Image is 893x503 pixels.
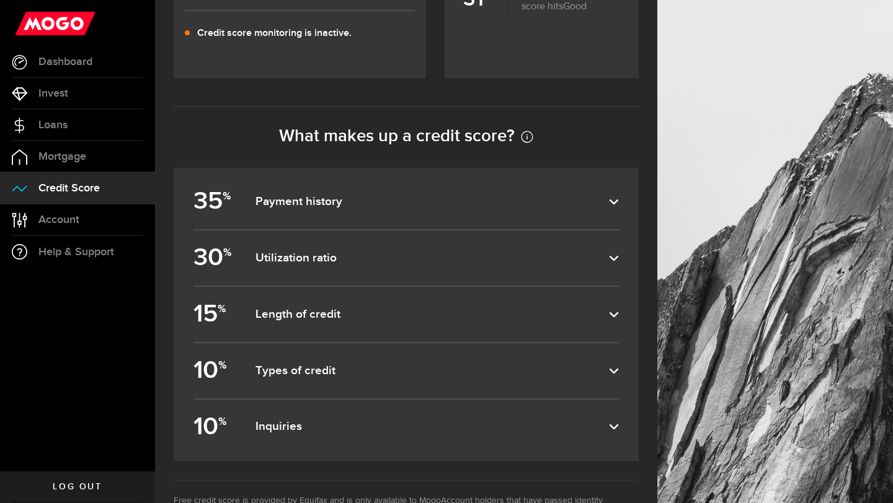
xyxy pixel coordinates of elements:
[38,183,100,194] span: Credit Score
[255,251,609,266] dfn: Utilization ratio
[255,419,609,434] dfn: Inquiries
[53,483,102,491] span: Log out
[38,247,114,258] span: Help & Support
[218,303,226,316] sup: %
[193,351,234,391] b: 10
[10,5,47,42] button: Open LiveChat chat widget
[38,56,92,68] span: Dashboard
[193,294,234,335] b: 15
[38,151,86,162] span: Mortgage
[223,190,231,203] sup: %
[38,120,68,131] span: Loans
[38,88,68,99] span: Invest
[193,238,234,278] b: 30
[218,415,226,428] sup: %
[218,359,226,372] sup: %
[255,307,609,322] dfn: Length of credit
[193,182,234,222] b: 35
[197,26,352,41] p: Credit score monitoring is inactive.
[255,364,609,378] dfn: Types of credit
[193,407,234,447] b: 10
[174,126,639,146] h2: What makes up a credit score?
[255,195,609,209] dfn: Payment history
[563,2,587,12] span: Good
[223,247,231,260] sup: %
[38,214,79,225] span: Account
